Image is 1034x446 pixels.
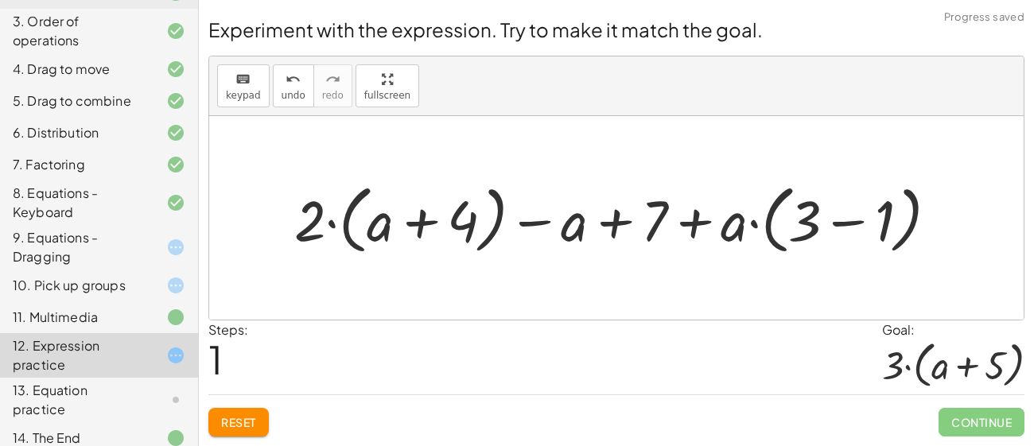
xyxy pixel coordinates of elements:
[13,336,141,374] div: 12. Expression practice
[166,308,185,327] i: Task finished.
[356,64,419,107] button: fullscreen
[208,321,248,338] label: Steps:
[13,123,141,142] div: 6. Distribution
[313,64,352,107] button: redoredo
[13,12,141,50] div: 3. Order of operations
[273,64,314,107] button: undoundo
[166,276,185,295] i: Task started.
[166,91,185,111] i: Task finished and correct.
[166,193,185,212] i: Task finished and correct.
[882,320,1024,339] div: Goal:
[221,415,256,429] span: Reset
[208,335,223,383] span: 1
[235,70,251,89] i: keyboard
[325,70,340,89] i: redo
[13,381,141,419] div: 13. Equation practice
[166,390,185,409] i: Task not started.
[166,155,185,174] i: Task finished and correct.
[13,91,141,111] div: 5. Drag to combine
[217,64,270,107] button: keyboardkeypad
[286,70,301,89] i: undo
[226,90,261,101] span: keypad
[13,276,141,295] div: 10. Pick up groups
[13,60,141,79] div: 4. Drag to move
[208,408,269,436] button: Reset
[166,123,185,142] i: Task finished and correct.
[13,308,141,327] div: 11. Multimedia
[166,238,185,257] i: Task started.
[322,90,344,101] span: redo
[13,155,141,174] div: 7. Factoring
[13,228,141,266] div: 9. Equations - Dragging
[166,21,185,41] i: Task finished and correct.
[364,90,410,101] span: fullscreen
[166,346,185,365] i: Task started.
[282,90,305,101] span: undo
[944,10,1024,25] span: Progress saved
[13,184,141,222] div: 8. Equations - Keyboard
[166,60,185,79] i: Task finished and correct.
[208,17,763,41] span: Experiment with the expression. Try to make it match the goal.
